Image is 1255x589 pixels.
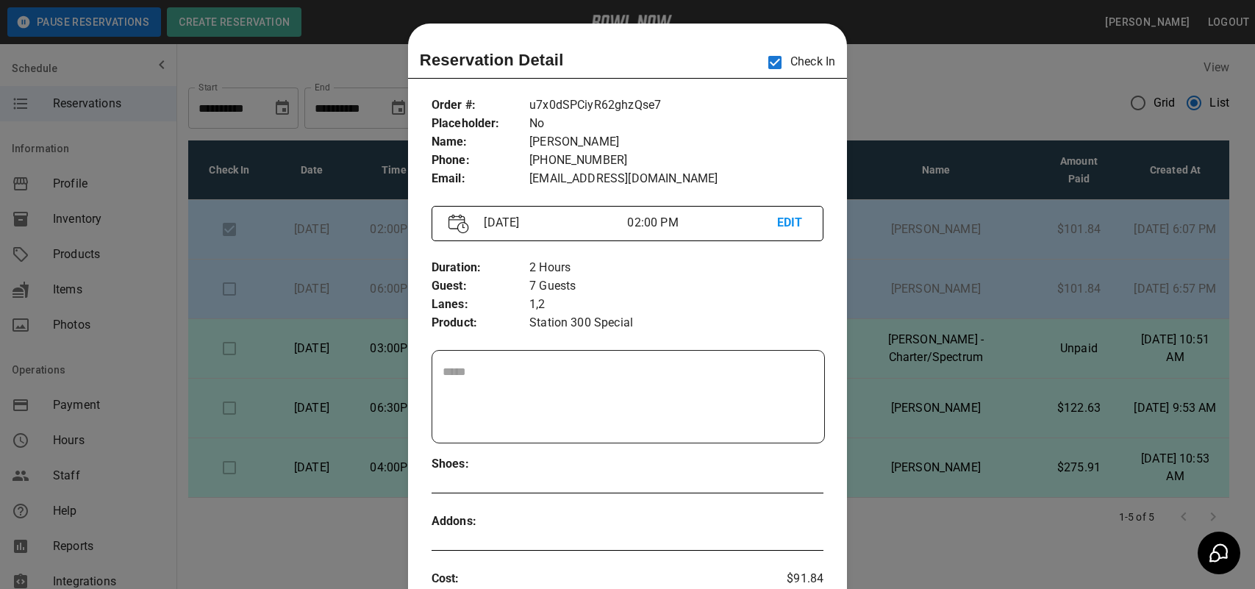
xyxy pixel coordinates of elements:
[432,455,529,474] p: Shoes :
[777,214,807,232] p: EDIT
[529,277,823,296] p: 7 Guests
[432,513,529,531] p: Addons :
[448,214,469,234] img: Vector
[529,314,823,332] p: Station 300 Special
[759,47,835,78] p: Check In
[432,96,529,115] p: Order # :
[432,133,529,151] p: Name :
[432,314,529,332] p: Product :
[529,170,823,188] p: [EMAIL_ADDRESS][DOMAIN_NAME]
[432,170,529,188] p: Email :
[420,48,564,72] p: Reservation Detail
[627,214,776,232] p: 02:00 PM
[432,259,529,277] p: Duration :
[432,277,529,296] p: Guest :
[529,133,823,151] p: [PERSON_NAME]
[432,115,529,133] p: Placeholder :
[432,296,529,314] p: Lanes :
[432,151,529,170] p: Phone :
[529,151,823,170] p: [PHONE_NUMBER]
[758,570,823,588] p: $91.84
[529,259,823,277] p: 2 Hours
[529,96,823,115] p: u7x0dSPCiyR62ghzQse7
[432,570,759,588] p: Cost :
[529,115,823,133] p: No
[478,214,627,232] p: [DATE]
[529,296,823,314] p: 1,2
